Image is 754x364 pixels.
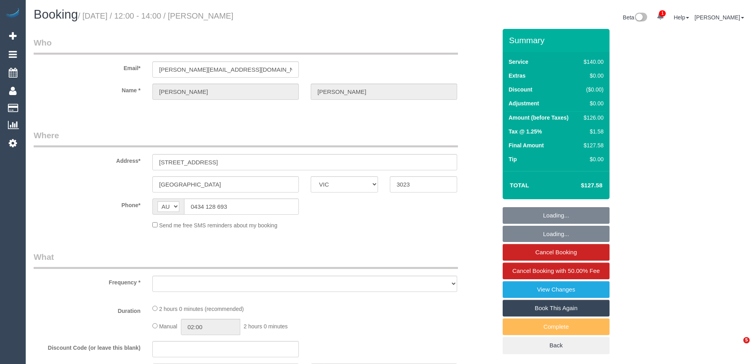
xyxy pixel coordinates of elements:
[513,267,600,274] span: Cancel Booking with 50.00% Fee
[743,337,750,343] span: 5
[557,182,602,189] h4: $127.58
[623,14,648,21] a: Beta
[503,244,610,261] a: Cancel Booking
[509,86,532,93] label: Discount
[28,198,146,209] label: Phone*
[28,154,146,165] label: Address*
[695,14,744,21] a: [PERSON_NAME]
[5,8,21,19] img: Automaid Logo
[509,72,526,80] label: Extras
[509,99,539,107] label: Adjustment
[159,306,244,312] span: 2 hours 0 minutes (recommended)
[509,114,568,122] label: Amount (before Taxes)
[581,141,604,149] div: $127.58
[28,84,146,94] label: Name *
[581,128,604,135] div: $1.58
[152,61,299,78] input: Email*
[311,84,457,100] input: Last Name*
[581,72,604,80] div: $0.00
[503,337,610,354] a: Back
[581,114,604,122] div: $126.00
[28,61,146,72] label: Email*
[581,155,604,163] div: $0.00
[659,10,666,17] span: 1
[152,84,299,100] input: First Name*
[28,304,146,315] label: Duration
[34,8,78,21] span: Booking
[674,14,689,21] a: Help
[653,8,668,25] a: 1
[509,36,606,45] h3: Summary
[34,130,458,147] legend: Where
[78,11,234,20] small: / [DATE] / 12:00 - 14:00 / [PERSON_NAME]
[503,300,610,316] a: Book This Again
[152,176,299,192] input: Suburb*
[581,58,604,66] div: $140.00
[503,281,610,298] a: View Changes
[159,323,177,330] span: Manual
[184,198,299,215] input: Phone*
[34,37,458,55] legend: Who
[390,176,457,192] input: Post Code*
[244,323,288,330] span: 2 hours 0 minutes
[634,13,647,23] img: New interface
[581,99,604,107] div: $0.00
[509,155,517,163] label: Tip
[509,58,528,66] label: Service
[159,222,277,229] span: Send me free SMS reminders about my booking
[509,128,542,135] label: Tax @ 1.25%
[727,337,746,356] iframe: Intercom live chat
[34,251,458,269] legend: What
[28,341,146,352] label: Discount Code (or leave this blank)
[503,263,610,279] a: Cancel Booking with 50.00% Fee
[581,86,604,93] div: ($0.00)
[509,141,544,149] label: Final Amount
[510,182,529,189] strong: Total
[28,276,146,286] label: Frequency *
